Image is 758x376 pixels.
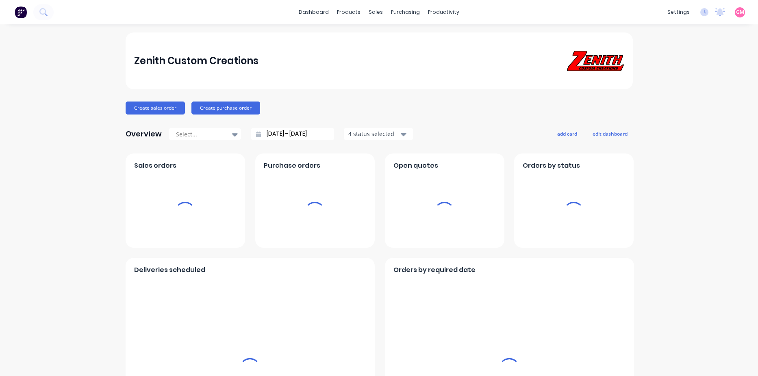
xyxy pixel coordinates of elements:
span: Orders by required date [393,265,476,275]
img: Factory [15,6,27,18]
img: Zenith Custom Creations [567,51,624,71]
span: Orders by status [523,161,580,171]
span: Open quotes [393,161,438,171]
button: Create sales order [126,102,185,115]
span: Purchase orders [264,161,320,171]
span: Deliveries scheduled [134,265,205,275]
a: dashboard [295,6,333,18]
div: products [333,6,365,18]
div: 4 status selected [348,130,400,138]
div: productivity [424,6,463,18]
div: purchasing [387,6,424,18]
button: add card [552,128,582,139]
span: GM [736,9,744,16]
div: sales [365,6,387,18]
div: Zenith Custom Creations [134,53,258,69]
span: Sales orders [134,161,176,171]
button: Create purchase order [191,102,260,115]
div: settings [663,6,694,18]
button: 4 status selected [344,128,413,140]
button: edit dashboard [587,128,633,139]
div: Overview [126,126,162,142]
